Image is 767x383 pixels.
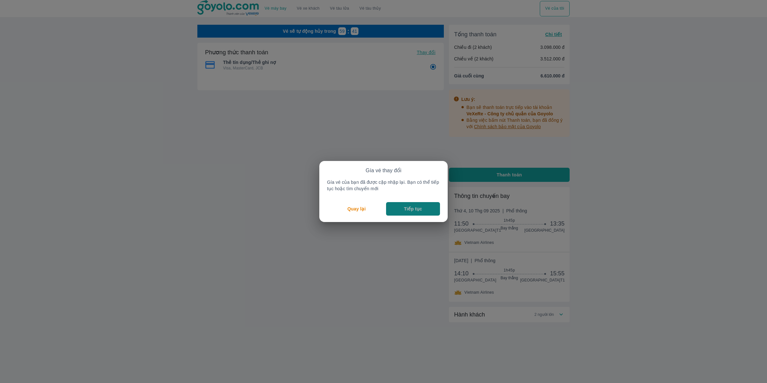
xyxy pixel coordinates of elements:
[386,202,440,216] button: Tiếp tục
[348,206,366,212] p: Quay lại
[366,167,401,174] p: Gía vé thay đổi
[327,202,386,216] button: Quay lại
[404,206,422,212] p: Tiếp tục
[327,179,440,192] p: Gía vé của bạn đã được cập nhập lại. Bạn có thể tiếp tục hoặc tìm chuyến mới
